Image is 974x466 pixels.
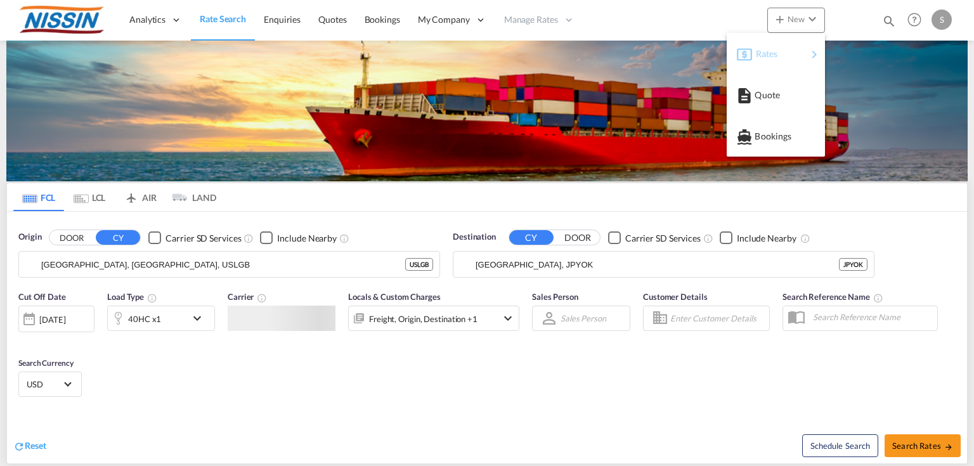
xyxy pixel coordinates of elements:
div: Quote [737,79,815,111]
div: Bookings [737,120,815,152]
span: Bookings [755,124,769,149]
button: Bookings [727,115,825,157]
md-icon: icon-chevron-right [807,47,822,62]
button: Quote [727,74,825,115]
span: Rates [756,41,771,67]
span: Quote [755,82,769,108]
